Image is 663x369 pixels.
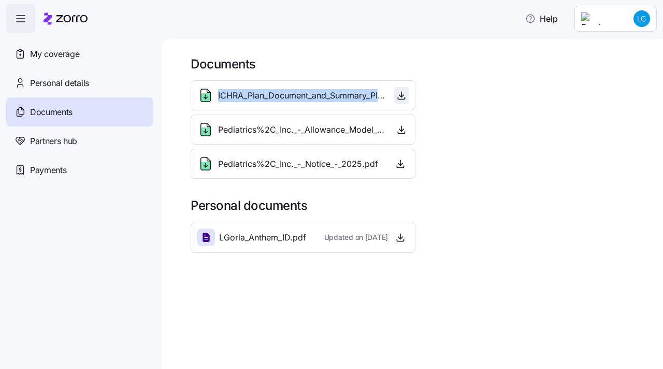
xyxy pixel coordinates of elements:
span: Pediatrics%2C_Inc._-_Notice_-_2025.pdf [218,158,378,171]
h1: Personal documents [191,197,648,214]
span: Personal details [30,77,89,90]
span: ICHRA_Plan_Document_and_Summary_Plan_Description_-_2025.pdf [218,89,386,102]
a: Payments [6,155,153,184]
span: Documents [30,106,73,119]
span: Pediatrics%2C_Inc._-_Allowance_Model_-_2025.pdf [218,123,386,136]
a: Partners hub [6,126,153,155]
span: My coverage [30,48,79,61]
img: Employer logo [581,12,618,25]
span: LGorla_Anthem_ID.pdf [219,231,306,244]
a: My coverage [6,39,153,68]
button: Help [517,8,566,29]
span: Partners hub [30,135,77,148]
h1: Documents [191,56,648,72]
span: Help [525,12,558,25]
span: Payments [30,164,66,177]
a: Documents [6,97,153,126]
a: Personal details [6,68,153,97]
img: 1ea1e8c37e260f6b941067212286fb60 [633,10,650,27]
span: Updated on [DATE] [324,232,388,243]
